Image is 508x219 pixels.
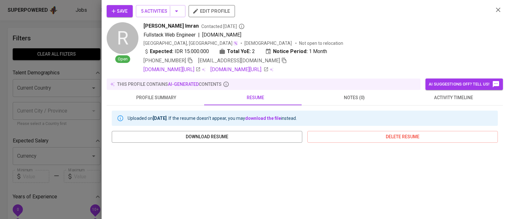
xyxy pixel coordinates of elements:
a: download the file [245,116,281,121]
span: profile summary [110,94,202,102]
span: [DEMOGRAPHIC_DATA] [244,40,293,46]
div: IDR 15.000.000 [144,48,209,55]
span: Save [112,7,128,15]
a: edit profile [189,8,235,13]
div: 1 Month [265,48,327,55]
span: resume [210,94,301,102]
span: 2 [252,48,255,55]
span: AI-generated [168,82,199,87]
div: [GEOGRAPHIC_DATA], [GEOGRAPHIC_DATA] [144,40,238,46]
a: [DOMAIN_NAME][URL]. [211,66,269,73]
a: [DOMAIN_NAME][URL] [144,66,201,73]
button: delete resume [307,131,498,143]
span: delete resume [312,133,493,141]
button: AI suggestions off? Tell us! [425,79,503,90]
img: magic_wand.svg [233,41,238,46]
b: [DATE] [153,116,167,121]
div: R [107,22,138,54]
b: Notice Period: [273,48,308,55]
span: edit profile [194,7,230,15]
span: notes (0) [309,94,400,102]
button: 5 Activities [136,5,185,17]
span: [DOMAIN_NAME] [202,32,241,38]
svg: By Batam recruiter [238,23,245,30]
span: Contacted [DATE] [201,23,245,30]
span: [EMAIL_ADDRESS][DOMAIN_NAME] [198,58,280,64]
button: edit profile [189,5,235,17]
span: [PERSON_NAME] Imran [144,22,199,30]
b: Expected: [150,48,173,55]
div: Uploaded on . If the resume doesn't appear, you may instead. [128,113,297,124]
button: Save [107,5,133,17]
p: Not open to relocation [299,40,343,46]
b: Total YoE: [227,48,251,55]
span: | [198,31,200,39]
span: [PHONE_NUMBER] [144,58,186,64]
span: activity timeline [408,94,499,102]
span: Fullstack Web Engineer [144,32,196,38]
p: this profile contains contents [117,81,222,87]
span: download resume [117,133,297,141]
span: AI suggestions off? Tell us! [429,80,500,88]
span: Open [115,56,130,62]
span: 5 Activities [141,7,180,15]
button: download resume [112,131,302,143]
